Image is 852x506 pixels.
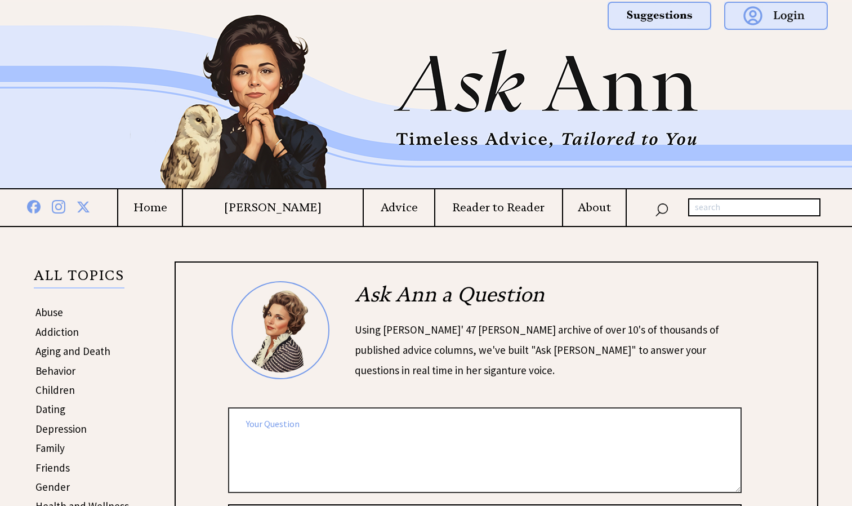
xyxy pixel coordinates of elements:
[608,2,711,30] img: suggestions.png
[34,269,124,288] p: ALL TOPICS
[52,198,65,214] img: instagram%20blue.png
[435,201,562,215] a: Reader to Reader
[35,461,70,474] a: Friends
[231,281,329,379] img: Ann6%20v2%20small.png
[655,201,668,217] img: search_nav.png
[364,201,434,215] a: Advice
[35,480,70,494] a: Gender
[35,364,75,378] a: Behavior
[118,201,182,215] a: Home
[35,441,65,455] a: Family
[183,201,363,215] a: [PERSON_NAME]
[35,305,63,319] a: Abuse
[35,325,79,339] a: Addiction
[355,281,745,319] h2: Ask Ann a Question
[832,2,835,188] img: right_new2d.png
[35,402,65,416] a: Dating
[35,344,110,358] a: Aging and Death
[77,198,90,214] img: x%20blue.png
[688,198,820,216] input: search
[21,2,832,188] img: Ask%20Ann%20small.png
[27,198,41,214] img: facebook%20blue.png
[563,201,626,215] a: About
[35,383,75,397] a: Children
[355,319,745,380] div: Using [PERSON_NAME]' 47 [PERSON_NAME] archive of over 10's of thousands of published advice colum...
[35,422,87,436] a: Depression
[724,2,828,30] img: login.png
